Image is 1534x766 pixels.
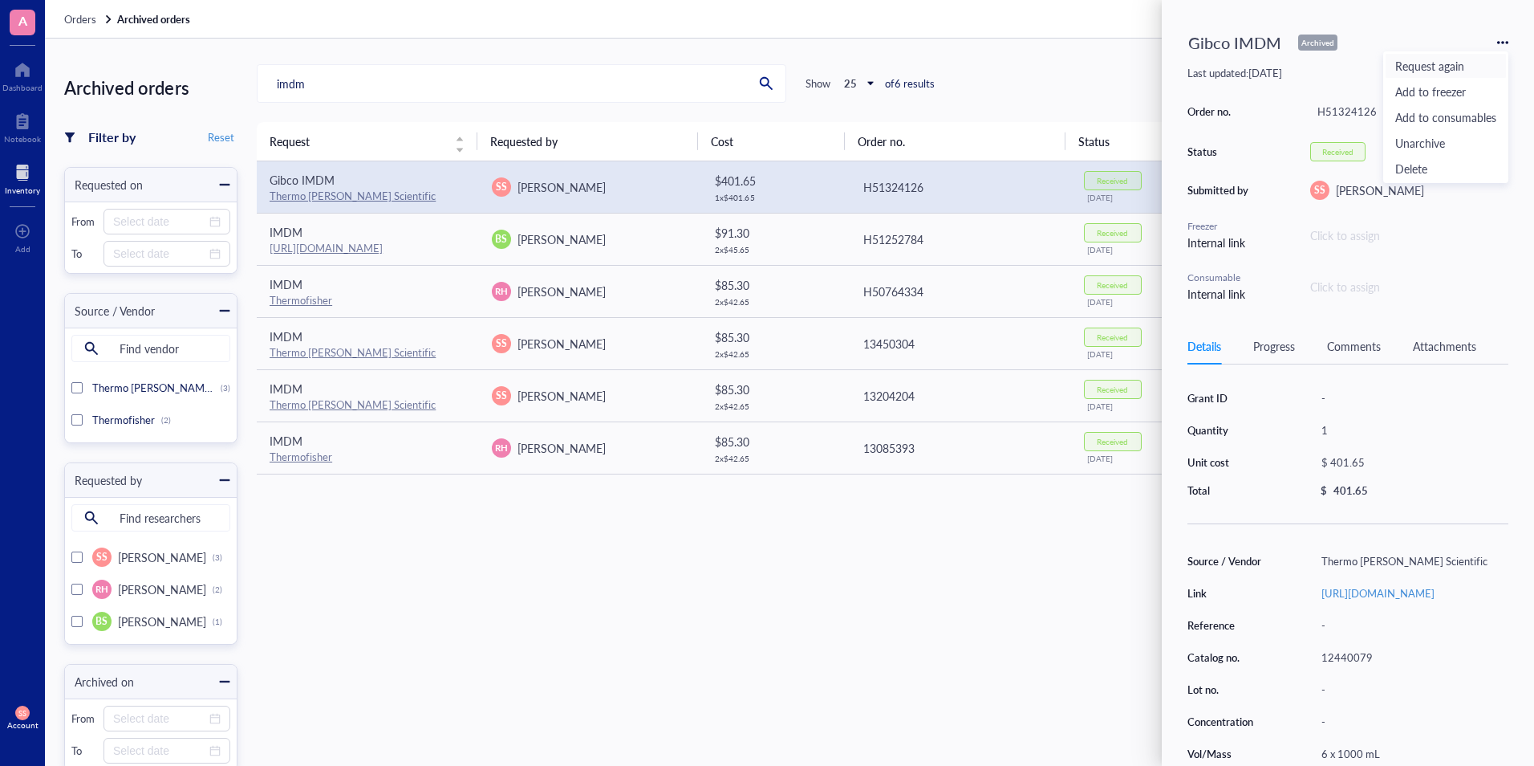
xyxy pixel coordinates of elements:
[1187,715,1269,729] div: Concentration
[1187,586,1269,601] div: Link
[1087,454,1206,463] div: [DATE]
[117,12,193,26] a: Archived orders
[1314,711,1508,733] div: -
[113,742,206,760] input: Select date
[1087,349,1206,359] div: [DATE]
[1314,550,1508,572] div: Thermo [PERSON_NAME] Scientific
[715,245,835,255] div: 2 x $ 45.65
[715,328,835,346] div: $ 85.30
[863,283,1058,300] div: H50764334
[270,188,436,203] a: Thermo [PERSON_NAME] Scientific
[270,224,302,240] span: IMDM
[1187,483,1269,498] div: Total
[1187,145,1252,159] div: Status
[1187,285,1252,303] div: Internal link
[863,387,1058,405] div: 13204204
[64,11,96,26] span: Orders
[1314,614,1508,637] div: -
[849,317,1071,369] td: 13450304
[1395,134,1496,152] span: Unarchive
[849,213,1071,265] td: H51252784
[213,585,222,594] div: (2)
[221,383,230,393] div: (3)
[1187,271,1252,285] div: Consumable
[1181,26,1288,59] div: Gibco IMDM
[844,75,857,91] b: 25
[71,744,97,758] div: To
[1087,245,1206,255] div: [DATE]
[698,122,845,161] th: Cost
[1395,108,1496,126] span: Add to consumables
[92,380,258,395] span: Thermo [PERSON_NAME] Scientific
[517,440,606,456] span: [PERSON_NAME]
[495,284,508,298] span: RH
[95,583,108,597] span: RH
[1097,385,1128,394] div: Received
[1321,483,1327,498] div: $
[213,552,222,562] div: (3)
[517,231,606,247] span: [PERSON_NAME]
[5,185,40,195] div: Inventory
[1187,423,1269,438] div: Quantity
[1187,391,1269,405] div: Grant ID
[845,122,1065,161] th: Order no.
[64,12,114,26] a: Orders
[1187,618,1269,633] div: Reference
[715,381,835,398] div: $ 85.30
[1314,419,1508,442] div: 1
[1097,228,1128,238] div: Received
[5,160,40,195] a: Inventory
[1087,297,1206,307] div: [DATE]
[477,122,698,161] th: Requested by
[496,336,507,351] span: SS
[270,292,332,308] a: Thermofisher
[849,161,1071,214] td: H51324126
[1395,57,1496,75] span: Request again
[1310,100,1508,123] div: H51324126
[885,76,935,91] div: of 6 results
[118,581,206,597] span: [PERSON_NAME]
[1336,182,1424,198] span: [PERSON_NAME]
[496,389,507,403] span: SS
[15,244,30,254] div: Add
[4,108,41,144] a: Notebook
[1087,193,1206,202] div: [DATE]
[1187,747,1269,761] div: Vol/Mass
[1314,646,1508,669] div: 12440079
[1310,278,1380,295] div: Click to assign
[863,335,1058,352] div: 13450304
[849,369,1071,422] td: 13204204
[1187,183,1252,198] div: Submitted by
[2,83,43,92] div: Dashboard
[1310,226,1508,244] div: Click to assign
[863,439,1058,457] div: 13085393
[1413,337,1476,355] div: Attachments
[1097,437,1128,446] div: Received
[118,549,206,565] span: [PERSON_NAME]
[1187,219,1252,234] div: Freezer
[863,178,1058,196] div: H51324126
[270,328,302,344] span: IMDM
[270,276,302,292] span: IMDM
[65,302,155,320] div: Source / Vendor
[517,388,606,404] span: [PERSON_NAME]
[92,412,155,427] span: Thermofisher
[1065,122,1212,161] th: Status
[64,72,237,103] div: Archived orders
[1395,83,1496,100] span: Add to freezer
[1253,337,1295,355] div: Progress
[806,76,830,91] div: Show
[270,344,436,360] a: Thermo [PERSON_NAME] Scientific
[213,617,222,626] div: (1)
[65,673,134,691] div: Archived on
[1322,147,1353,157] div: Received
[65,176,143,194] div: Requested on
[496,180,507,194] span: SS
[1298,35,1337,51] div: Archived
[257,122,477,161] th: Request
[71,711,97,726] div: From
[715,349,835,359] div: 2 x $ 42.65
[1187,234,1252,251] div: Internal link
[517,179,606,195] span: [PERSON_NAME]
[96,550,108,564] span: SS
